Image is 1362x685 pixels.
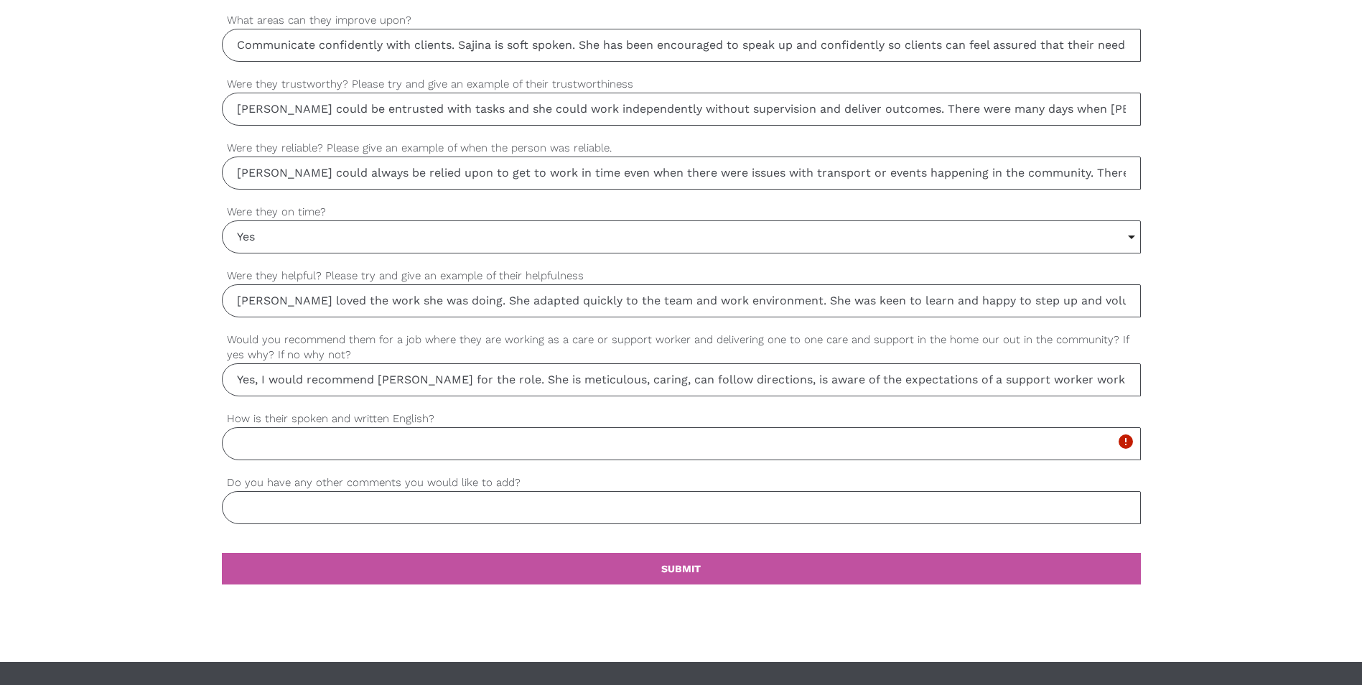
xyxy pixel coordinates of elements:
label: What areas can they improve upon? [222,12,1141,29]
label: Were they helpful? Please try and give an example of their helpfulness [222,268,1141,284]
label: Do you have any other comments you would like to add? [222,475,1141,491]
label: Were they reliable? Please give an example of when the person was reliable. [222,140,1141,157]
b: SUBMIT [661,563,701,574]
label: Were they on time? [222,204,1141,220]
label: Would you recommend them for a job where they are working as a care or support worker and deliver... [222,332,1141,363]
a: SUBMIT [222,553,1141,584]
label: Were they trustworthy? Please try and give an example of their trustworthiness [222,76,1141,93]
label: How is their spoken and written English? [222,411,1141,427]
i: error [1117,433,1134,450]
